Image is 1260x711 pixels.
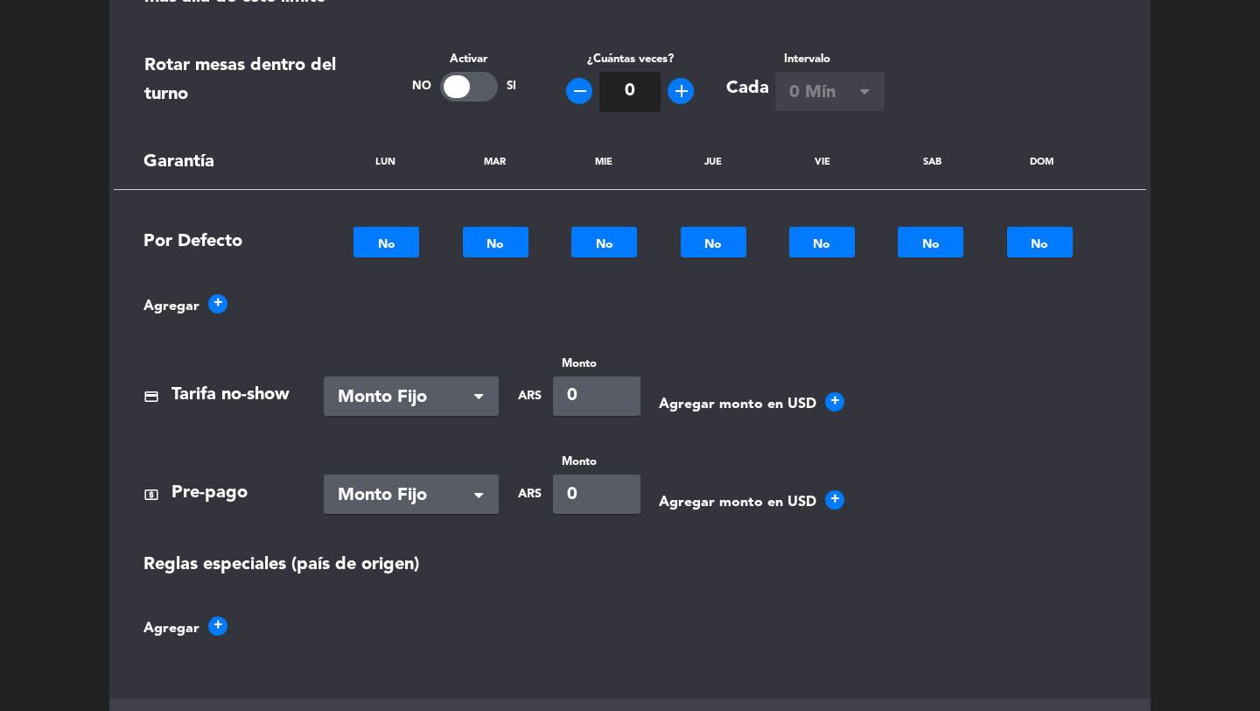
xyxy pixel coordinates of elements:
span: local_atm [143,487,159,503]
label: Activar [394,50,534,68]
label: Tarifa no-show [171,381,290,410]
button: add [668,78,694,104]
div: Reglas especiales (país de origen) [131,551,297,580]
span: payment [143,389,159,405]
span: + [825,392,844,412]
span: + [825,490,844,510]
button: Agregar monto en USD+ [659,392,844,416]
i: remove [570,81,591,102]
div: LUN [350,157,420,168]
label: Monto [553,355,640,373]
label: Monto [553,453,640,471]
button: Agregar+ [143,294,227,318]
div: MIE [569,157,639,168]
div: Por Defecto [131,227,297,257]
label: Pre-pago [171,479,248,508]
i: add [671,81,692,102]
button: Agregar monto en USD+ [659,490,844,514]
button: remove [566,78,592,104]
span: ARS [518,386,540,406]
div: Garantía [131,148,297,177]
span: Monto Fijo [338,482,471,510]
div: VIE [787,157,857,168]
span: + [208,294,227,313]
div: JUE [678,157,748,168]
label: Intervalo [775,50,885,68]
span: Monto Fijo [338,384,471,412]
button: Agregar+ [143,616,227,640]
span: 0 Mín [789,79,857,108]
div: DOM [1006,157,1076,168]
label: ¿Cuántas veces? [587,50,674,68]
div: SAB [897,157,967,168]
span: ARS [518,484,540,504]
div: Cada [726,74,769,103]
span: + [208,616,227,636]
div: Rotar mesas dentro del turno [144,52,367,109]
div: MAR [459,157,529,168]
